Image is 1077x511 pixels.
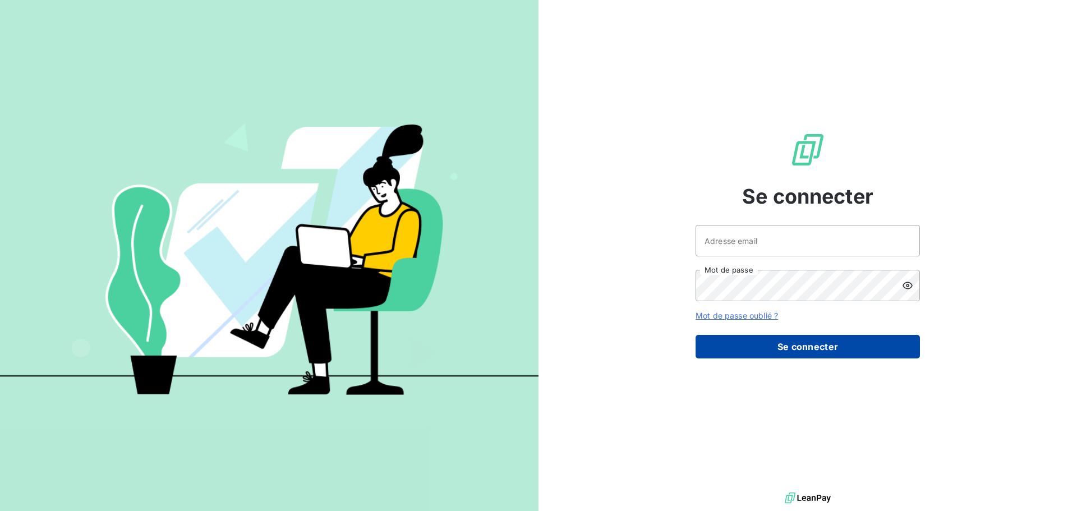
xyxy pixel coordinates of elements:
[696,225,920,256] input: placeholder
[785,490,831,507] img: logo
[742,181,873,211] span: Se connecter
[696,335,920,358] button: Se connecter
[696,311,778,320] a: Mot de passe oublié ?
[790,132,826,168] img: Logo LeanPay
